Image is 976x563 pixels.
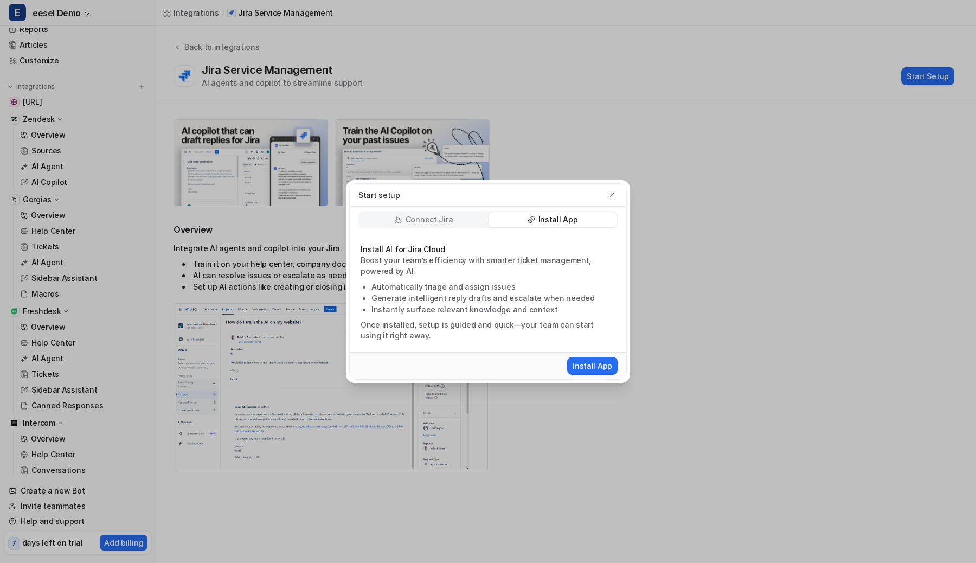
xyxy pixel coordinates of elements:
[361,255,615,277] p: Boost your team’s efficiency with smarter ticket management, powered by AI.
[371,292,615,304] li: Generate intelligent reply drafts and escalate when needed
[361,319,615,341] p: Once installed, setup is guided and quick—your team can start using it right away.
[567,357,618,375] button: Install App
[406,214,453,225] p: Connect Jira
[358,189,400,201] p: Start setup
[538,214,578,225] p: Install App
[361,244,615,255] p: Install AI for Jira Cloud
[371,304,615,315] li: Instantly surface relevant knowledge and context
[371,281,615,292] li: Automatically triage and assign issues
